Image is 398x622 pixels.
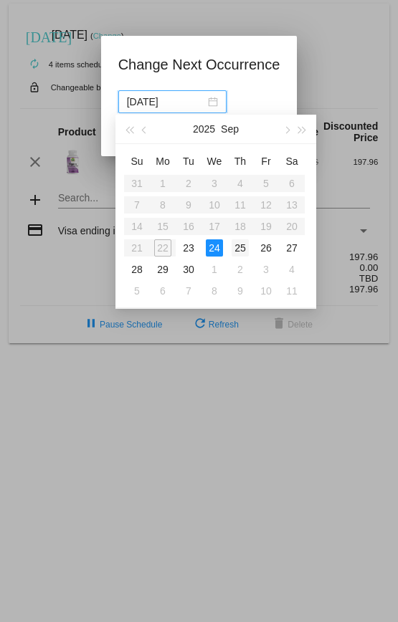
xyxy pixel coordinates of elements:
[232,282,249,300] div: 9
[227,150,253,173] th: Thu
[202,237,227,259] td: 9/24/2025
[253,280,279,302] td: 10/10/2025
[257,282,275,300] div: 10
[124,280,150,302] td: 10/5/2025
[279,259,305,280] td: 10/4/2025
[128,282,146,300] div: 5
[202,150,227,173] th: Wed
[127,94,205,110] input: Select date
[193,115,215,143] button: 2025
[279,237,305,259] td: 9/27/2025
[154,282,171,300] div: 6
[128,261,146,278] div: 28
[206,239,223,257] div: 24
[118,53,280,76] h1: Change Next Occurrence
[150,150,176,173] th: Mon
[176,259,202,280] td: 9/30/2025
[227,280,253,302] td: 10/9/2025
[283,239,300,257] div: 27
[227,237,253,259] td: 9/25/2025
[278,115,294,143] button: Next month (PageDown)
[221,115,239,143] button: Sep
[279,280,305,302] td: 10/11/2025
[232,261,249,278] div: 2
[206,261,223,278] div: 1
[180,282,197,300] div: 7
[150,280,176,302] td: 10/6/2025
[176,237,202,259] td: 9/23/2025
[257,261,275,278] div: 3
[232,239,249,257] div: 25
[180,261,197,278] div: 30
[137,115,153,143] button: Previous month (PageUp)
[150,259,176,280] td: 9/29/2025
[206,282,223,300] div: 8
[121,115,137,143] button: Last year (Control + left)
[176,150,202,173] th: Tue
[124,259,150,280] td: 9/28/2025
[202,259,227,280] td: 10/1/2025
[154,261,171,278] div: 29
[202,280,227,302] td: 10/8/2025
[227,259,253,280] td: 10/2/2025
[279,150,305,173] th: Sat
[124,150,150,173] th: Sun
[253,150,279,173] th: Fri
[176,280,202,302] td: 10/7/2025
[180,239,197,257] div: 23
[283,282,300,300] div: 11
[295,115,311,143] button: Next year (Control + right)
[253,259,279,280] td: 10/3/2025
[257,239,275,257] div: 26
[253,237,279,259] td: 9/26/2025
[283,261,300,278] div: 4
